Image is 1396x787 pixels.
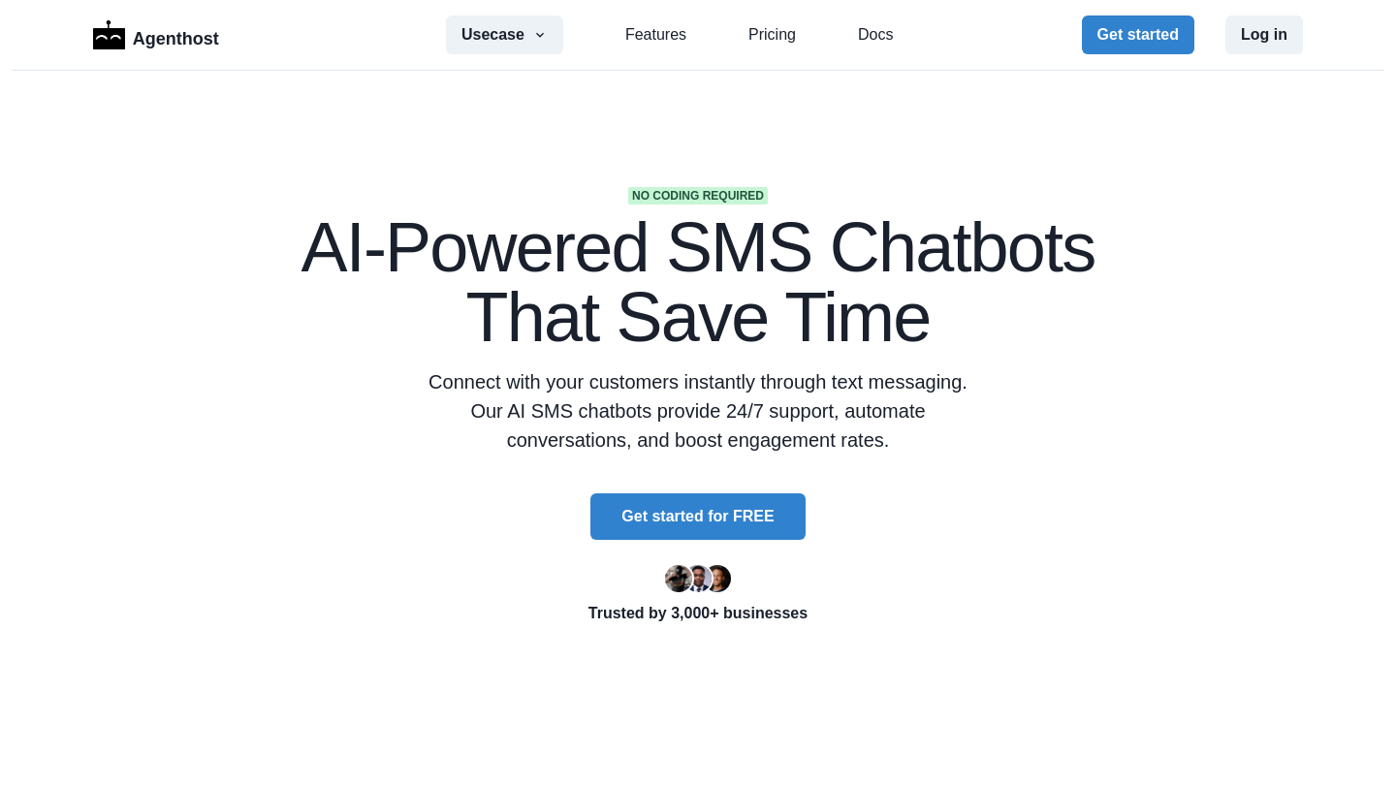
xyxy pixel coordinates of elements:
button: Get started [1082,16,1194,54]
a: Docs [858,23,893,47]
a: Pricing [748,23,796,47]
button: Usecase [446,16,563,54]
a: LogoAgenthost [93,18,219,52]
button: Get started for FREE [590,493,805,540]
button: Log in [1225,16,1303,54]
img: Ryan Florence [665,565,692,592]
img: Segun Adebayo [684,565,712,592]
span: No coding required [628,187,768,205]
a: Features [625,23,686,47]
p: Trusted by 3,000+ businesses [233,602,1163,625]
img: Kent Dodds [704,565,731,592]
h1: AI-Powered SMS Chatbots That Save Time [233,212,1163,352]
img: Logo [93,20,125,49]
p: Agenthost [133,18,219,52]
p: Connect with your customers instantly through text messaging. Our AI SMS chatbots provide 24/7 su... [419,367,977,455]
